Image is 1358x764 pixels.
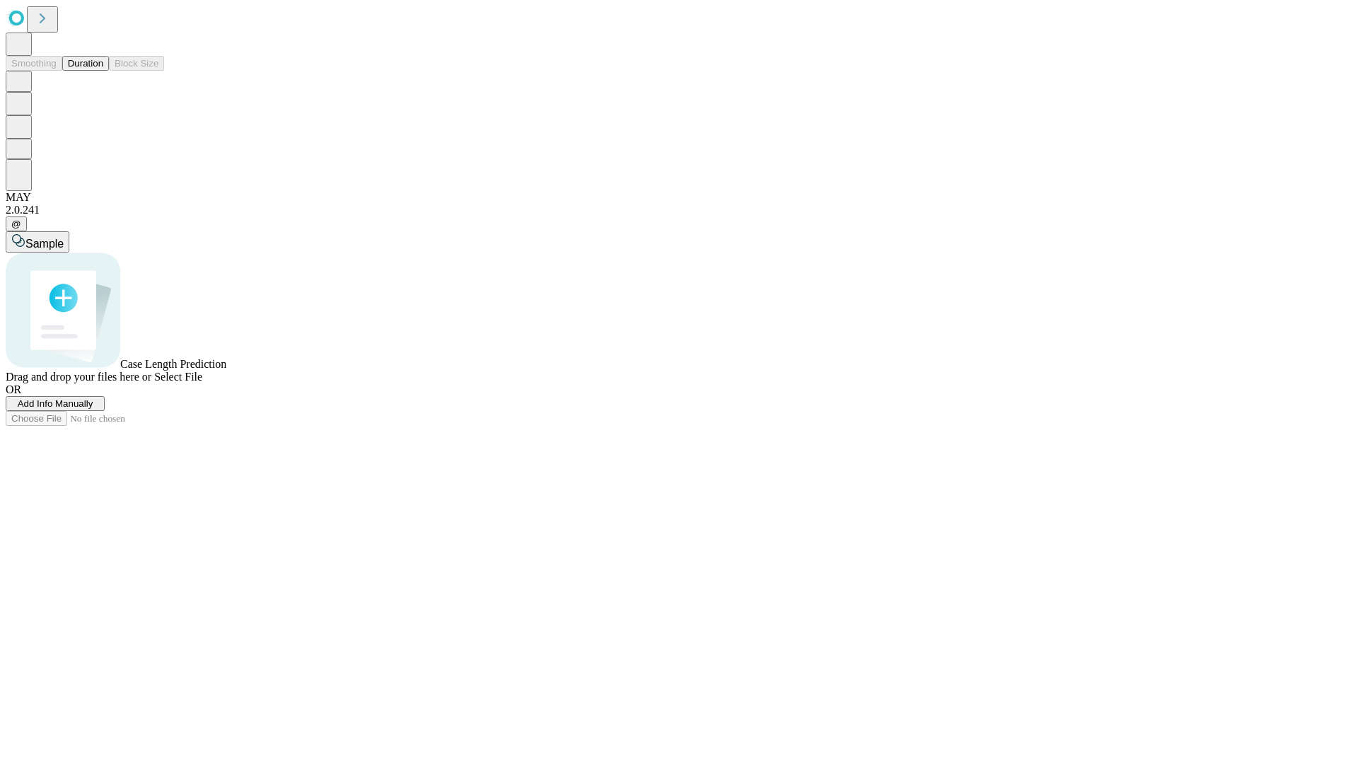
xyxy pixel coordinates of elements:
[109,56,164,71] button: Block Size
[154,371,202,383] span: Select File
[6,191,1352,204] div: MAY
[11,219,21,229] span: @
[62,56,109,71] button: Duration
[6,371,151,383] span: Drag and drop your files here or
[25,238,64,250] span: Sample
[6,56,62,71] button: Smoothing
[6,231,69,253] button: Sample
[6,383,21,395] span: OR
[120,358,226,370] span: Case Length Prediction
[6,204,1352,216] div: 2.0.241
[6,396,105,411] button: Add Info Manually
[18,398,93,409] span: Add Info Manually
[6,216,27,231] button: @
